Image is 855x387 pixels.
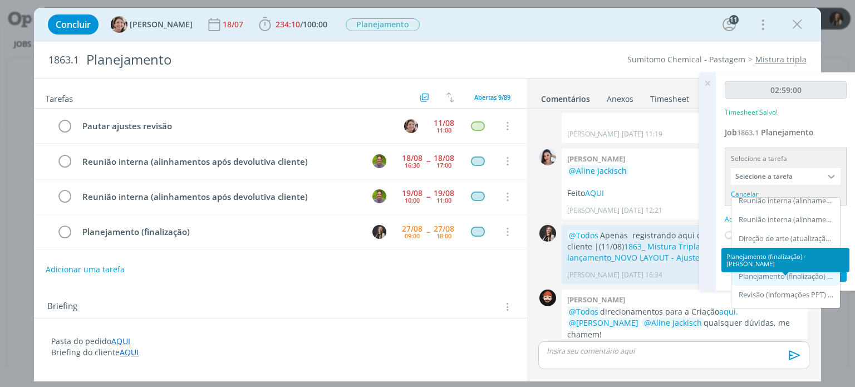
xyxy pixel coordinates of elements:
[223,21,245,28] div: 18/07
[755,54,807,65] a: Mistura tripla
[720,16,738,33] button: 11
[404,119,418,133] img: A
[739,291,835,300] div: Revisão (informações PPT) - [PERSON_NAME]
[256,16,330,33] button: 234:10/100:00
[474,93,510,101] span: Abertas 9/89
[402,225,422,233] div: 27/08
[569,306,598,317] span: @Todos
[77,190,362,204] div: Reunião interna (alinhamentos após devolutiva cliente)
[622,205,662,215] span: [DATE] 12:21
[434,154,454,162] div: 18/08
[372,225,386,239] img: L
[585,188,604,198] a: AQUI
[567,230,802,264] p: Apenas registrando aqui o último plano enviado ao cliente |(11/08)
[737,128,759,138] span: 1863.1
[567,270,620,280] p: [PERSON_NAME]
[434,189,454,197] div: 19/08
[51,336,509,347] p: Pasta do pedido
[436,162,451,168] div: 17:00
[371,153,388,169] button: T
[77,155,362,169] div: Reunião interna (alinhamentos após devolutiva cliente)
[402,189,422,197] div: 19/08
[539,290,556,306] img: W
[569,230,598,241] span: @Todos
[650,89,690,105] a: Timesheet
[436,127,451,133] div: 11:00
[436,197,451,203] div: 11:00
[130,21,193,28] span: [PERSON_NAME]
[56,20,91,29] span: Concluir
[111,16,193,33] button: A[PERSON_NAME]
[48,14,99,35] button: Concluir
[371,188,388,205] button: T
[276,19,300,30] span: 234:10
[567,154,625,164] b: [PERSON_NAME]
[47,300,77,314] span: Briefing
[426,157,430,165] span: --
[739,215,835,224] div: Reunião interna (alinhamentos após devolutiva cliente) - [PERSON_NAME]
[403,117,420,134] button: A
[45,91,73,104] span: Tarefas
[739,234,835,243] div: Direção de arte (atualização apresentação) - [PERSON_NAME]
[346,18,420,31] span: Planejamento
[567,129,620,139] p: [PERSON_NAME]
[77,119,394,133] div: Pautar ajustes revisão
[111,16,127,33] img: A
[120,347,139,357] a: AQUI
[300,19,303,30] span: /
[426,193,430,200] span: --
[539,149,556,165] img: N
[567,306,802,340] p: direcionamentos para a Criação quaisquer dúvidas, me chamem!
[731,154,841,164] div: Selecione a tarefa
[405,162,420,168] div: 16:30
[77,225,362,239] div: Planejamento (finalização)
[371,258,388,275] button: W
[345,18,420,32] button: Planejamento
[81,46,486,74] div: Planejamento
[402,154,422,162] div: 18/08
[725,107,778,117] p: Timesheet Salvo!
[45,259,125,280] button: Adicionar uma tarefa
[372,154,386,168] img: T
[607,94,633,105] div: Anexos
[622,129,662,139] span: [DATE] 11:19
[303,19,327,30] span: 100:00
[725,214,847,224] div: Adicionar descrição
[644,317,702,328] span: @Aline Jackisch
[567,205,620,215] p: [PERSON_NAME]
[371,223,388,240] button: L
[434,119,454,127] div: 11/08
[627,54,745,65] a: Sumitomo Chemical - Pastagem
[729,15,739,25] div: 11
[372,189,386,203] img: T
[721,248,849,272] div: Planejamento (finalização) - [PERSON_NAME]
[540,89,591,105] a: Comentários
[719,306,738,317] a: aqui.
[539,225,556,242] img: L
[567,295,625,305] b: [PERSON_NAME]
[405,197,420,203] div: 10:00
[567,241,758,263] a: 1863_ Mistura Tripla - plano macro lançamento_NOVO LAYOUT - Ajuste estratégia.pptx
[426,228,430,236] span: --
[51,347,509,358] p: Briefing do cliente
[739,197,835,205] div: Reunião interna (alinhamentos após devolutiva cliente) - [PERSON_NAME]
[567,188,802,199] p: Feito
[405,233,420,239] div: 09:00
[622,270,662,280] span: [DATE] 16:34
[111,336,130,346] a: AQUI
[434,225,454,233] div: 27/08
[48,54,79,66] span: 1863.1
[725,127,814,138] a: Job1863.1Planejamento
[446,92,454,102] img: arrow-down-up.svg
[761,127,814,138] span: Planejamento
[569,317,638,328] span: @[PERSON_NAME]
[739,272,835,281] div: Planejamento (finalização) - [PERSON_NAME]
[436,233,451,239] div: 18:00
[569,165,627,176] span: @Aline Jackisch
[34,8,820,381] div: dialog
[731,189,759,199] div: Cancelar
